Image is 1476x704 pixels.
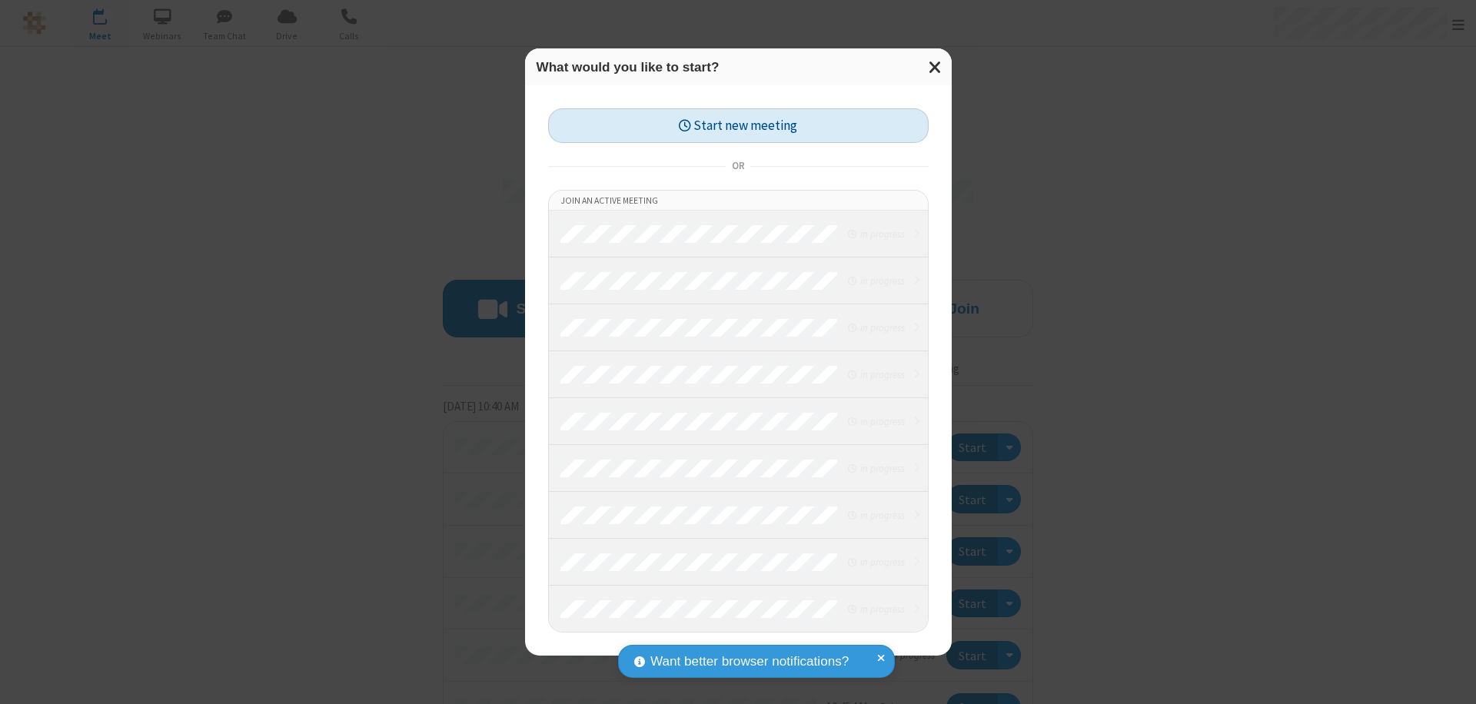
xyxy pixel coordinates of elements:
[848,227,904,241] em: in progress
[650,652,849,672] span: Want better browser notifications?
[848,461,904,476] em: in progress
[848,508,904,523] em: in progress
[848,414,904,429] em: in progress
[848,367,904,382] em: in progress
[919,48,952,86] button: Close modal
[848,555,904,570] em: in progress
[537,60,940,75] h3: What would you like to start?
[549,191,928,211] li: Join an active meeting
[848,602,904,616] em: in progress
[726,156,750,178] span: or
[848,320,904,335] em: in progress
[548,108,929,143] button: Start new meeting
[848,274,904,288] em: in progress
